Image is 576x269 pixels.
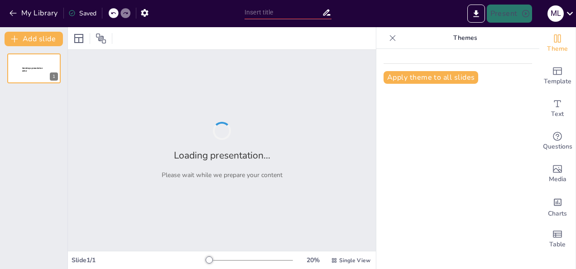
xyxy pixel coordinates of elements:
div: Add images, graphics, shapes or video [539,158,576,190]
button: M L [547,5,564,23]
span: Sendsteps presentation editor [22,67,43,72]
h2: Loading presentation... [174,149,270,162]
div: 1 [7,53,61,83]
p: Please wait while we prepare your content [162,171,283,179]
div: 20 % [302,256,324,264]
div: Add ready made slides [539,60,576,92]
div: Add charts and graphs [539,190,576,223]
button: My Library [7,6,62,20]
input: Insert title [245,6,322,19]
span: Position [96,33,106,44]
div: Slide 1 / 1 [72,256,206,264]
div: Saved [68,9,96,18]
span: Single View [339,257,370,264]
div: Add a table [539,223,576,255]
div: 1 [50,72,58,81]
span: Questions [543,142,572,152]
span: Table [549,240,566,250]
p: Themes [400,27,530,49]
div: Get real-time input from your audience [539,125,576,158]
span: Text [551,109,564,119]
button: Export to PowerPoint [467,5,485,23]
div: Layout [72,31,86,46]
div: M L [547,5,564,22]
span: Charts [548,209,567,219]
span: Media [549,174,566,184]
span: Template [544,77,571,86]
button: Present [487,5,532,23]
button: Add slide [5,32,63,46]
button: Apply theme to all slides [384,71,478,84]
span: Theme [547,44,568,54]
div: Change the overall theme [539,27,576,60]
div: Add text boxes [539,92,576,125]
